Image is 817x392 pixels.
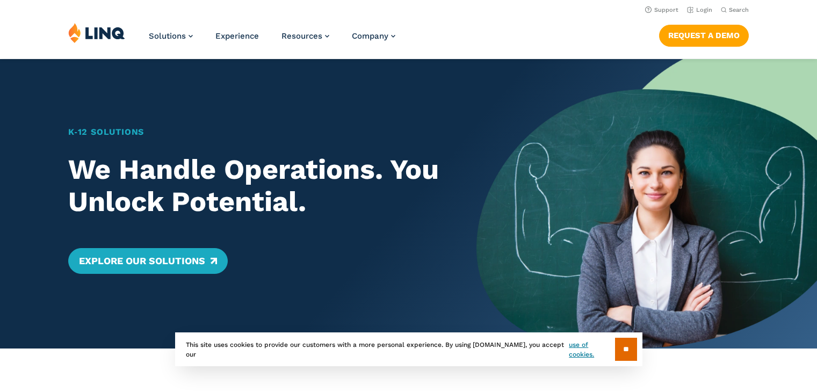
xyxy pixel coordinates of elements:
[281,31,329,41] a: Resources
[729,6,749,13] span: Search
[659,23,749,46] nav: Button Navigation
[476,59,817,349] img: Home Banner
[175,332,642,366] div: This site uses cookies to provide our customers with a more personal experience. By using [DOMAIN...
[687,6,712,13] a: Login
[645,6,678,13] a: Support
[659,25,749,46] a: Request a Demo
[149,31,193,41] a: Solutions
[352,31,388,41] span: Company
[352,31,395,41] a: Company
[68,126,444,139] h1: K‑12 Solutions
[569,340,614,359] a: use of cookies.
[68,248,228,274] a: Explore Our Solutions
[281,31,322,41] span: Resources
[68,154,444,218] h2: We Handle Operations. You Unlock Potential.
[721,6,749,14] button: Open Search Bar
[149,31,186,41] span: Solutions
[149,23,395,58] nav: Primary Navigation
[215,31,259,41] a: Experience
[68,23,125,43] img: LINQ | K‑12 Software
